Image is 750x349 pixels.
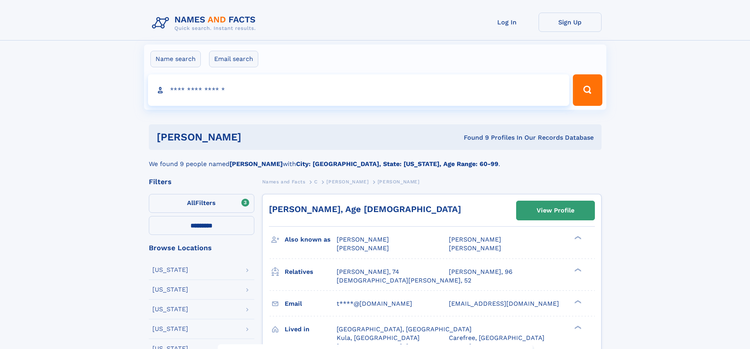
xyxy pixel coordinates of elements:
[572,235,582,240] div: ❯
[149,194,254,213] label: Filters
[352,133,594,142] div: Found 9 Profiles In Our Records Database
[337,236,389,243] span: [PERSON_NAME]
[449,334,544,342] span: Carefree, [GEOGRAPHIC_DATA]
[449,300,559,307] span: [EMAIL_ADDRESS][DOMAIN_NAME]
[337,334,420,342] span: Kula, [GEOGRAPHIC_DATA]
[152,306,188,312] div: [US_STATE]
[449,244,501,252] span: [PERSON_NAME]
[230,160,283,168] b: [PERSON_NAME]
[296,160,498,168] b: City: [GEOGRAPHIC_DATA], State: [US_STATE], Age Range: 60-99
[337,268,399,276] a: [PERSON_NAME], 74
[262,177,306,187] a: Names and Facts
[209,51,258,67] label: Email search
[337,276,471,285] a: [DEMOGRAPHIC_DATA][PERSON_NAME], 52
[314,177,318,187] a: C
[148,74,570,106] input: search input
[187,199,195,207] span: All
[149,178,254,185] div: Filters
[269,204,461,214] a: [PERSON_NAME], Age [DEMOGRAPHIC_DATA]
[285,323,337,336] h3: Lived in
[285,297,337,310] h3: Email
[537,201,574,220] div: View Profile
[572,267,582,272] div: ❯
[573,74,602,106] button: Search Button
[539,13,602,32] a: Sign Up
[326,179,369,185] span: [PERSON_NAME]
[152,326,188,332] div: [US_STATE]
[150,51,201,67] label: Name search
[326,177,369,187] a: [PERSON_NAME]
[285,233,337,246] h3: Also known as
[285,265,337,279] h3: Relatives
[314,179,318,185] span: C
[149,13,262,34] img: Logo Names and Facts
[572,299,582,304] div: ❯
[152,267,188,273] div: [US_STATE]
[337,244,389,252] span: [PERSON_NAME]
[378,179,420,185] span: [PERSON_NAME]
[152,286,188,293] div: [US_STATE]
[149,150,602,169] div: We found 9 people named with .
[476,13,539,32] a: Log In
[449,236,501,243] span: [PERSON_NAME]
[157,132,353,142] h1: [PERSON_NAME]
[517,201,594,220] a: View Profile
[572,325,582,330] div: ❯
[149,244,254,251] div: Browse Locations
[337,325,472,333] span: [GEOGRAPHIC_DATA], [GEOGRAPHIC_DATA]
[449,268,513,276] a: [PERSON_NAME], 96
